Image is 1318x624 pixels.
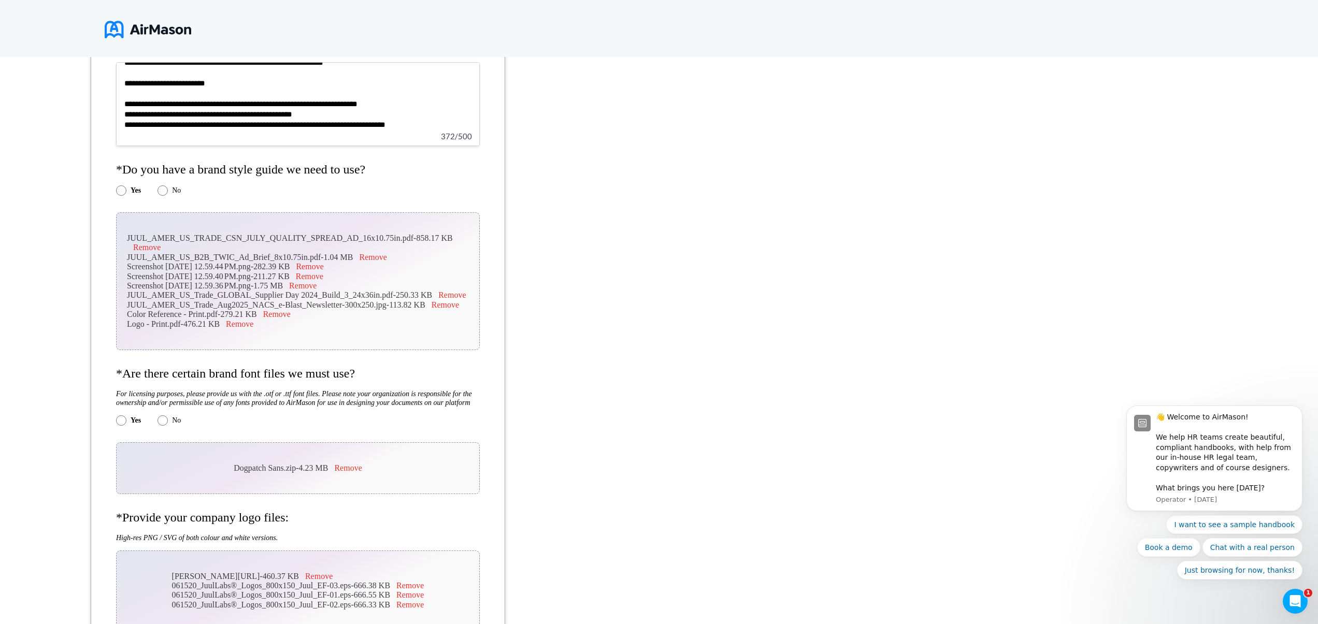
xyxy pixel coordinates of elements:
[226,320,253,329] button: Remove
[172,572,424,581] div: [PERSON_NAME][URL] - 460.37 KB
[116,389,480,407] h5: For licensing purposes, please provide us with the .otf or .ttf font files. Please note your orga...
[172,600,424,610] div: 061520_JuulLabs®_Logos_800x150_Juul_EF-02.eps - 666.33 KB
[1283,589,1308,614] iframe: Intercom live chat
[116,533,480,542] h5: High-res PNG / SVG of both colour and white versions.
[127,253,469,262] div: JUUL_AMER_US_B2B_TWIC_Ad_Brief_8x10.75in.pdf - 1.04 MB
[127,300,469,310] div: JUUL_AMER_US_Trade_Aug2025_NACS_e-Blast_Newsletter-300x250.jpg - 113.82 KB
[127,310,469,319] div: Color Reference - Print.pdf - 279.21 KB
[116,511,480,525] h4: *Provide your company logo files:
[172,590,424,600] div: 061520_JuulLabs®_Logos_800x150_Juul_EF-01.eps - 666.55 KB
[127,262,469,271] div: Screenshot [DATE] 12.59.44 PM.png - 282.39 KB
[334,463,362,473] button: Remove
[1304,589,1312,597] span: 1
[127,320,469,329] div: Logo - Print.pdf - 476.21 KB
[396,600,424,610] button: Remove
[172,581,424,590] div: 061520_JuulLabs®_Logos_800x150_Juul_EF-03.eps - 666.38 KB
[432,300,459,310] button: Remove
[296,272,323,281] button: Remove
[289,281,317,291] button: Remove
[127,281,469,291] div: Screenshot [DATE] 12.59.36 PM.png - 1.75 MB
[305,572,333,581] button: Remove
[396,590,424,600] button: Remove
[263,310,291,319] button: Remove
[105,17,191,42] img: logo
[131,186,141,195] label: Yes
[172,416,181,425] label: No
[396,581,424,590] button: Remove
[438,291,466,300] button: Remove
[441,132,472,141] span: 372 / 500
[131,416,141,425] label: Yes
[127,291,469,300] div: JUUL_AMER_US_Trade_GLOBAL_Supplier Day 2024_Build_3_24x36in.pdf - 250.33 KB
[359,253,386,262] button: Remove
[116,163,480,177] h4: *Do you have a brand style guide we need to use?
[1111,326,1318,596] iframe: Intercom notifications message
[116,367,480,381] h4: *Are there certain brand font files we must use?
[172,186,181,195] label: No
[133,243,161,252] button: Remove
[127,272,469,281] div: Screenshot [DATE] 12.59.40 PM.png - 211.27 KB
[234,463,362,473] div: Dogpatch Sans.zip - 4.23 MB
[296,262,323,271] button: Remove
[127,234,469,253] div: JUUL_AMER_US_TRADE_CSN_JULY_QUALITY_SPREAD_AD_16x10.75in.pdf - 858.17 KB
